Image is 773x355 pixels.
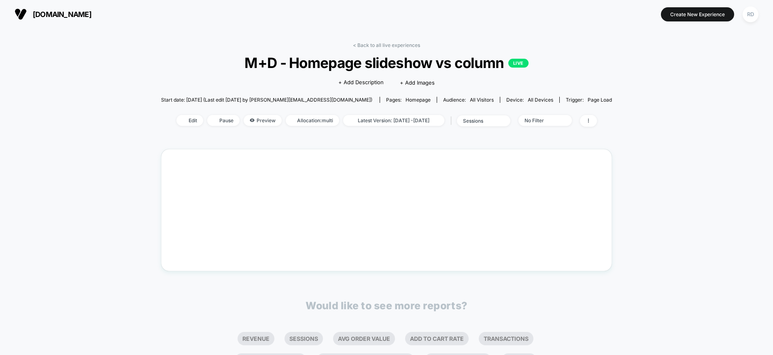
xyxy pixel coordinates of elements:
li: Transactions [479,332,533,345]
span: + Add Description [338,79,384,87]
span: all devices [528,97,553,103]
button: RD [740,6,761,23]
span: Device: [500,97,559,103]
div: Trigger: [566,97,612,103]
div: Audience: [443,97,494,103]
a: < Back to all live experiences [353,42,420,48]
img: Visually logo [15,8,27,20]
span: Latest Version: [DATE] - [DATE] [343,115,444,126]
span: Allocation: multi [286,115,339,126]
span: All Visitors [470,97,494,103]
div: Pages: [386,97,431,103]
p: Would like to see more reports? [306,300,467,312]
div: No Filter [525,117,557,123]
span: | [448,115,457,127]
span: Page Load [588,97,612,103]
span: + Add Images [400,79,435,86]
span: Pause [207,115,240,126]
button: Create New Experience [661,7,734,21]
span: Edit [176,115,203,126]
button: [DOMAIN_NAME] [12,8,94,21]
div: sessions [463,118,495,124]
li: Add To Cart Rate [405,332,469,345]
span: Start date: [DATE] (Last edit [DATE] by [PERSON_NAME][EMAIL_ADDRESS][DOMAIN_NAME]) [161,97,372,103]
li: Avg Order Value [333,332,395,345]
div: RD [743,6,758,22]
li: Revenue [238,332,274,345]
p: LIVE [508,59,529,68]
span: homepage [406,97,431,103]
span: [DOMAIN_NAME] [33,10,91,19]
li: Sessions [285,332,323,345]
span: Preview [244,115,282,126]
span: M+D - Homepage slideshow vs column [184,54,589,71]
